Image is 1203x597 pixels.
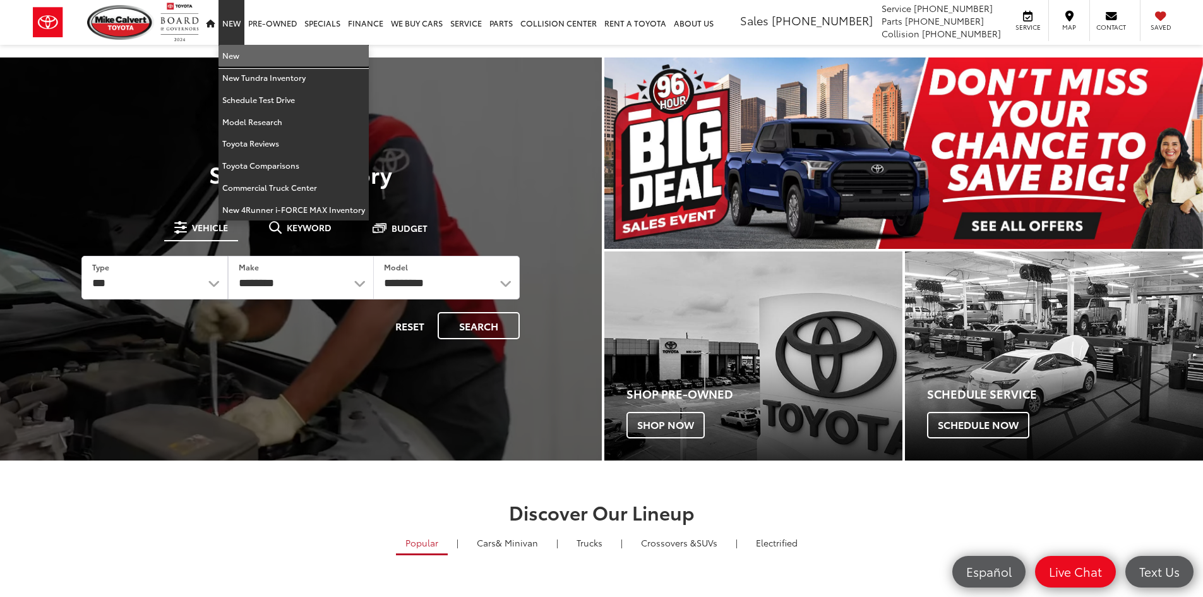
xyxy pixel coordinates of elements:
[453,536,462,549] li: |
[157,502,1047,522] h2: Discover Our Lineup
[384,262,408,272] label: Model
[882,27,919,40] span: Collision
[218,89,369,111] a: Schedule Test Drive
[496,536,538,549] span: & Minivan
[553,536,561,549] li: |
[626,388,902,401] h4: Shop Pre-Owned
[740,12,769,28] span: Sales
[218,177,369,199] a: Commercial Truck Center
[92,262,109,272] label: Type
[772,12,873,28] span: [PHONE_NUMBER]
[392,224,428,232] span: Budget
[218,133,369,155] a: Toyota Reviews
[641,536,697,549] span: Crossovers &
[604,251,902,461] a: Shop Pre-Owned Shop Now
[218,199,369,220] a: New 4Runner i-FORCE MAX Inventory
[467,532,548,553] a: Cars
[960,564,1018,579] span: Español
[746,532,807,553] a: Electrified
[1014,23,1042,32] span: Service
[1096,23,1126,32] span: Contact
[1125,556,1194,588] a: Text Us
[914,2,993,15] span: [PHONE_NUMBER]
[53,161,549,186] h3: Search Inventory
[438,312,520,339] button: Search
[927,388,1203,401] h4: Schedule Service
[239,262,259,272] label: Make
[905,15,984,27] span: [PHONE_NUMBER]
[218,155,369,177] a: Toyota Comparisons
[1055,23,1083,32] span: Map
[905,251,1203,461] a: Schedule Service Schedule Now
[567,532,612,553] a: Trucks
[604,251,902,461] div: Toyota
[87,5,154,40] img: Mike Calvert Toyota
[218,67,369,89] a: New Tundra Inventory
[1043,564,1108,579] span: Live Chat
[882,2,911,15] span: Service
[952,556,1026,588] a: Español
[218,45,369,67] a: New
[618,536,626,549] li: |
[218,111,369,133] a: Model Research
[396,532,448,555] a: Popular
[1035,556,1116,588] a: Live Chat
[905,251,1203,461] div: Toyota
[1133,564,1186,579] span: Text Us
[192,223,228,232] span: Vehicle
[631,532,727,553] a: SUVs
[927,412,1029,438] span: Schedule Now
[1147,23,1175,32] span: Saved
[385,312,435,339] button: Reset
[287,223,332,232] span: Keyword
[733,536,741,549] li: |
[626,412,705,438] span: Shop Now
[922,27,1001,40] span: [PHONE_NUMBER]
[882,15,902,27] span: Parts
